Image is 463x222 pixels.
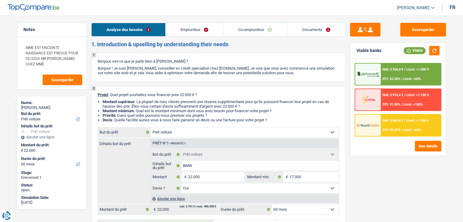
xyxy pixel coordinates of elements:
[406,68,429,71] span: Limit: >1.000 €
[219,205,272,214] label: Durée du prêt:
[8,4,59,11] img: TopCompare Logo
[21,156,82,161] label: Durée du prêt:
[357,120,379,131] img: Record Credits
[415,141,441,151] button: See details
[21,100,83,105] div: Name:
[397,5,430,10] span: [PERSON_NAME]
[404,47,426,54] div: Viable
[403,102,423,106] span: Limit: <100%
[103,118,112,122] span: Devis
[400,23,446,36] button: Sauvegarder
[151,161,182,171] label: Détails but du prêt
[383,93,403,97] span: NAI: 2 915,4 €
[92,86,96,91] div: 2
[103,113,339,118] li: : Dans quel ordre pouvons-nous prioriser vos projets ?
[357,94,379,105] img: Cofidis
[91,41,345,48] h2: 1. Introduction & upselling by understanding their needs
[403,77,421,81] span: Limit: <60%
[383,102,400,106] span: DTI: 31.56%
[98,92,339,97] p: : Quel projet souhaitez-vous financer pour 22 000 € ?
[103,109,339,113] li: : Quel est le montant minimum dont vous avez besoin pour financer votre projet ?
[450,5,455,10] div: fr
[103,99,135,104] strong: Montant supérieur
[98,139,151,146] label: Détails but du prêt
[406,119,429,123] span: Limit: >1.506 €
[180,205,216,208] div: min: 3.701 € / max: 400.000 €
[21,188,83,193] div: open
[98,59,339,64] p: Bonjour, est-ce que je parle bien à [PERSON_NAME] ?
[21,105,83,110] div: [PERSON_NAME]
[21,200,83,205] div: [DATE]
[403,128,421,132] span: Limit: <65%
[21,195,83,200] div: Simulation Date:
[103,99,339,109] li: : La plupart de mes clients prennent une réserve supplémentaire pour qu'ils puissent financer leu...
[181,172,188,182] span: €
[21,170,83,175] div: Stage:
[151,150,182,159] label: But du prêt
[404,93,405,97] span: /
[23,27,80,32] h5: Notes
[21,111,82,116] label: But du prêt:
[51,78,74,82] span: Sauvegarder
[169,142,186,145] span: - Priorité 1
[404,119,405,123] span: /
[246,172,283,182] label: Montant min.
[404,68,405,71] span: /
[401,102,402,106] span: /
[43,75,82,85] button: Sauvegarder
[356,48,381,53] div: Viable banks
[383,77,400,81] span: DTI: 32.58%
[92,53,96,57] div: 1
[98,92,108,97] span: Projet
[21,183,83,188] div: Status:
[283,172,289,182] span: €
[401,77,402,81] span: /
[103,109,134,113] strong: Montant minimum
[21,135,83,139] div: Ajouter une ligne
[151,172,182,182] label: Montant
[383,119,403,123] span: NAI: 3 049,8 €
[98,127,151,137] label: But du prêt
[287,23,345,36] a: Documents
[392,3,435,13] a: [PERSON_NAME]
[151,194,339,203] div: Ajouter une ligne
[103,118,339,122] li: : Quelle facilité auriez-vous à nous faire parvenir un devis ou une facture pour votre projet ?
[406,93,429,97] span: Limit: >1.100 €
[21,175,83,180] div: Dreceived 1
[92,23,165,36] a: Analyse des besoins
[21,143,82,147] label: Montant du prêt:
[166,23,223,36] a: Emprunteur
[383,128,400,132] span: DTI: 30.37%
[21,124,83,129] div: Détails but du prêt
[357,71,379,78] img: AlphaCredit
[151,141,188,145] div: Prêt n°1
[401,128,402,132] span: /
[223,23,287,36] a: Co-emprunteur
[98,205,151,214] label: Montant du prêt
[98,66,339,75] p: Bonjour ! Je suis [PERSON_NAME], conseiller en crédit spécialisé chez [DOMAIN_NAME]. Je vois que ...
[151,183,182,193] label: Devis ?
[383,68,403,71] span: NAI: 2 764,4 €
[103,113,115,118] strong: Priorité
[151,205,157,214] span: €
[21,148,23,153] span: €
